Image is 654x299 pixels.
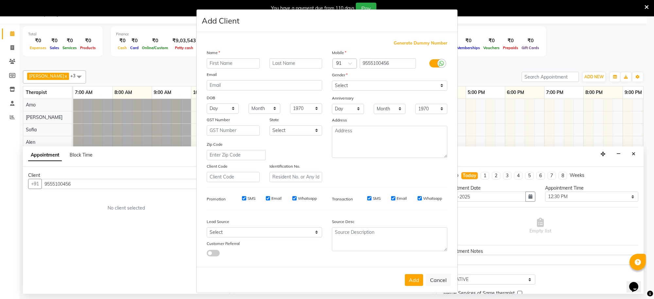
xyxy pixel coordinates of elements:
input: Last Name [269,58,322,68]
input: GST Number [207,125,260,136]
label: Source Desc [332,219,354,225]
button: Add [405,274,423,286]
label: GST Number [207,117,230,123]
button: Cancel [426,274,451,286]
label: Name [207,50,220,56]
label: Client Code [207,163,228,169]
label: Customer Referral [207,241,240,247]
input: Resident No. or Any Id [269,172,322,182]
label: Address [332,117,347,123]
input: Client Code [207,172,260,182]
label: SMS [248,196,255,201]
input: Mobile [360,58,416,68]
input: First Name [207,58,260,68]
label: Transaction [332,196,353,202]
label: Whatsapp [423,196,442,201]
label: SMS [373,196,381,201]
label: State [269,117,279,123]
input: Email [207,80,322,90]
label: Whatsapp [298,196,317,201]
h4: Add Client [202,15,239,27]
label: Email [397,196,407,201]
label: Lead Source [207,219,229,225]
label: Identification No. [269,163,300,169]
label: Anniversary [332,95,353,101]
label: Email [207,72,217,78]
label: DOB [207,95,215,101]
label: Zip Code [207,141,223,147]
span: Generate Dummy Number [394,40,447,47]
label: Promotion [207,196,226,202]
label: Gender [332,72,348,78]
input: Enter Zip Code [207,150,266,160]
label: Email [271,196,282,201]
label: Mobile [332,50,346,56]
